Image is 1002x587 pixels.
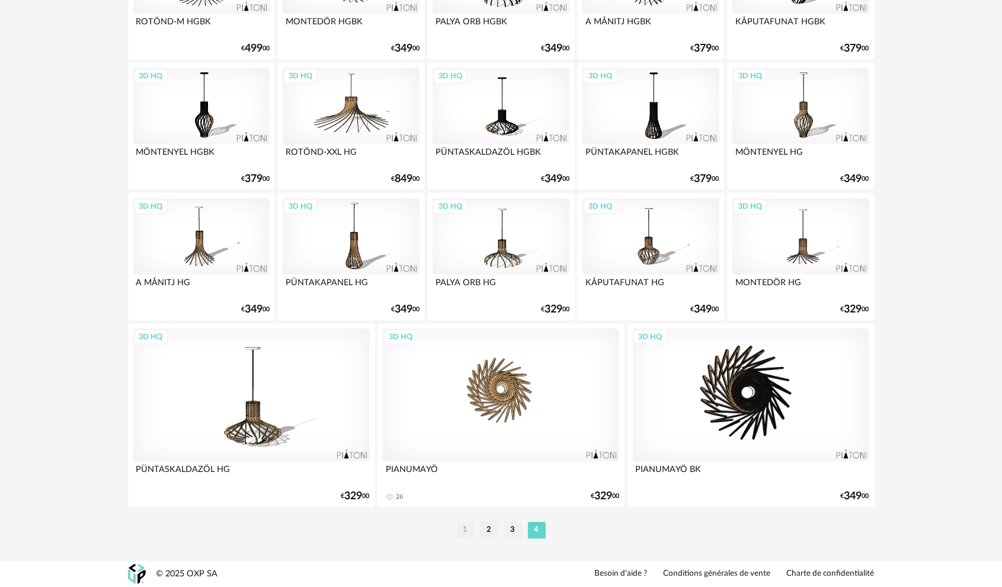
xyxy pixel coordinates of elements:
[691,175,719,183] div: € 00
[582,14,719,37] div: A MÅNITJ HGBK
[633,461,869,485] div: PIANUMAYÖ BK
[694,305,712,314] span: 349
[694,175,712,183] span: 379
[341,492,370,500] div: € 00
[277,62,424,190] a: 3D HQ ROTÖND-XXL HG €84900
[433,144,569,168] div: PÜNTASKALDAZÖL HGBK
[377,323,625,507] a: 3D HQ PIANUMAYÖ 26 €32900
[582,144,719,168] div: PÜNTAKAPANEL HGBK
[133,14,270,37] div: ROTÖND-M HGBK
[156,569,218,580] div: © 2025 OXP SA
[541,305,569,314] div: € 00
[433,199,468,214] div: 3D HQ
[727,193,874,321] a: 3D HQ MONTEDÖR HG €32900
[841,44,869,53] div: € 00
[733,68,767,84] div: 3D HQ
[383,329,418,344] div: 3D HQ
[241,175,270,183] div: € 00
[582,275,719,298] div: KÅPUTAFUNAT HG
[457,522,475,538] li: 1
[133,275,270,298] div: A MÅNITJ HG
[134,329,168,344] div: 3D HQ
[595,569,648,579] a: Besoin d'aide ?
[283,144,419,168] div: ROTÖND-XXL HG
[128,62,275,190] a: 3D HQ MÖNTENYEL HGBK €37900
[134,68,168,84] div: 3D HQ
[504,522,522,538] li: 3
[844,492,862,500] span: 349
[577,193,724,321] a: 3D HQ KÅPUTAFUNAT HG €34900
[241,305,270,314] div: € 00
[481,522,498,538] li: 2
[245,44,262,53] span: 499
[727,62,874,190] a: 3D HQ MÖNTENYEL HG €34900
[133,144,270,168] div: MÖNTENYEL HGBK
[545,175,562,183] span: 349
[732,275,869,298] div: MONTEDÖR HG
[841,305,869,314] div: € 00
[128,564,146,585] img: OXP
[345,492,363,500] span: 329
[427,62,574,190] a: 3D HQ PÜNTASKALDAZÖL HGBK €34900
[545,44,562,53] span: 349
[433,275,569,298] div: PALYA ORB HG
[396,493,403,501] div: 26
[128,193,275,321] a: 3D HQ A MÅNITJ HG €34900
[691,305,719,314] div: € 00
[732,14,869,37] div: KÅPUTAFUNAT HGBK
[583,68,617,84] div: 3D HQ
[283,14,419,37] div: MONTEDÖR HGBK
[577,62,724,190] a: 3D HQ PÜNTAKAPANEL HGBK €37900
[594,492,612,500] span: 329
[283,199,318,214] div: 3D HQ
[283,68,318,84] div: 3D HQ
[395,44,412,53] span: 349
[433,68,468,84] div: 3D HQ
[283,275,419,298] div: PÜNTAKAPANEL HG
[844,175,862,183] span: 349
[395,175,412,183] span: 849
[583,199,617,214] div: 3D HQ
[245,305,262,314] span: 349
[545,305,562,314] span: 329
[383,461,619,485] div: PIANUMAYÖ
[427,193,574,321] a: 3D HQ PALYA ORB HG €32900
[733,199,767,214] div: 3D HQ
[591,492,619,500] div: € 00
[395,305,412,314] span: 349
[433,14,569,37] div: PALYA ORB HGBK
[541,175,569,183] div: € 00
[541,44,569,53] div: € 00
[628,323,875,507] a: 3D HQ PIANUMAYÖ BK €34900
[241,44,270,53] div: € 00
[732,144,869,168] div: MÖNTENYEL HG
[691,44,719,53] div: € 00
[787,569,875,579] a: Charte de confidentialité
[528,522,546,538] li: 4
[391,305,420,314] div: € 00
[133,461,370,485] div: PÜNTASKALDAZÖL HG
[245,175,262,183] span: 379
[694,44,712,53] span: 379
[128,323,375,507] a: 3D HQ PÜNTASKALDAZÖL HG €32900
[277,193,424,321] a: 3D HQ PÜNTAKAPANEL HG €34900
[391,175,420,183] div: € 00
[391,44,420,53] div: € 00
[134,199,168,214] div: 3D HQ
[841,492,869,500] div: € 00
[664,569,771,579] a: Conditions générales de vente
[844,305,862,314] span: 329
[633,329,668,344] div: 3D HQ
[844,44,862,53] span: 379
[841,175,869,183] div: € 00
